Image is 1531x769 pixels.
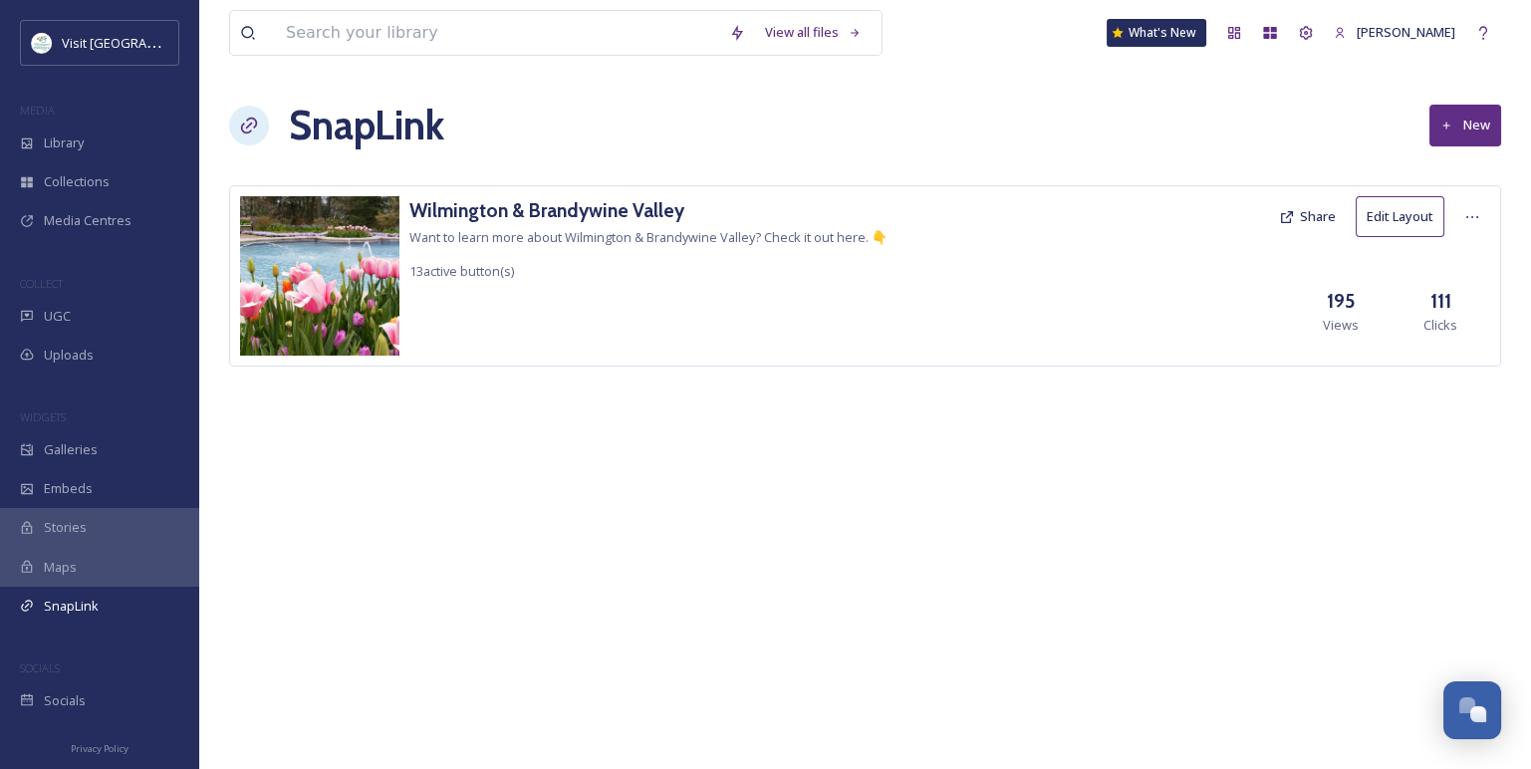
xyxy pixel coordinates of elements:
span: MEDIA [20,103,55,118]
span: [PERSON_NAME] [1357,23,1455,41]
span: 13 active button(s) [409,262,514,280]
h3: 195 [1327,287,1355,316]
h3: 111 [1430,287,1451,316]
span: SOCIALS [20,660,60,675]
span: Maps [44,558,77,577]
span: Privacy Policy [71,742,128,755]
button: Share [1269,197,1346,236]
span: Views [1323,316,1359,335]
button: New [1429,105,1501,145]
button: Edit Layout [1356,196,1444,237]
span: Visit [GEOGRAPHIC_DATA] [62,33,216,52]
input: Search your library [276,11,719,55]
a: Edit Layout [1356,196,1454,237]
button: Open Chat [1443,681,1501,739]
a: View all files [755,13,872,52]
span: COLLECT [20,276,63,291]
span: WIDGETS [20,409,66,424]
img: 49b7db1d-76c9-4042-9e9f-e71dc19abb05.jpg [240,196,399,356]
span: Uploads [44,346,94,365]
span: UGC [44,307,71,326]
span: Embeds [44,479,93,498]
a: What's New [1107,19,1206,47]
span: Clicks [1423,316,1457,335]
a: Privacy Policy [71,735,128,759]
span: Stories [44,518,87,537]
span: Socials [44,691,86,710]
span: Collections [44,172,110,191]
span: Media Centres [44,211,131,230]
span: Want to learn more about Wilmington & Brandywine Valley? Check it out here. 👇 [409,228,888,246]
span: Library [44,133,84,152]
span: Galleries [44,440,98,459]
a: Wilmington & Brandywine Valley [409,196,888,225]
span: SnapLink [44,597,99,616]
a: [PERSON_NAME] [1324,13,1465,52]
h1: SnapLink [289,96,444,155]
img: download%20%281%29.jpeg [32,33,52,53]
